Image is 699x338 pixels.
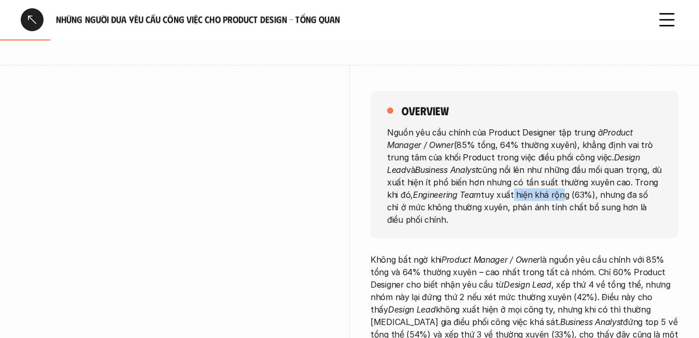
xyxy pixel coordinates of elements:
[441,254,540,265] em: Product Manager / Owner
[415,164,478,174] em: Business Analyst
[413,189,481,199] em: Engineering Team
[402,103,449,118] h5: overview
[387,127,635,150] em: Product Manager / Owner
[388,304,436,315] em: Design Lead
[56,13,643,25] h6: Những người đưa yêu cầu công việc cho Product Design - Tổng quan
[387,126,662,225] p: Nguồn yêu cầu chính của Product Designer tập trung ở (85% tổng, 64% thường xuyên), khẳng định vai...
[504,279,551,290] em: Design Lead
[387,152,643,174] em: Design Lead
[560,317,623,327] em: Business Analyst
